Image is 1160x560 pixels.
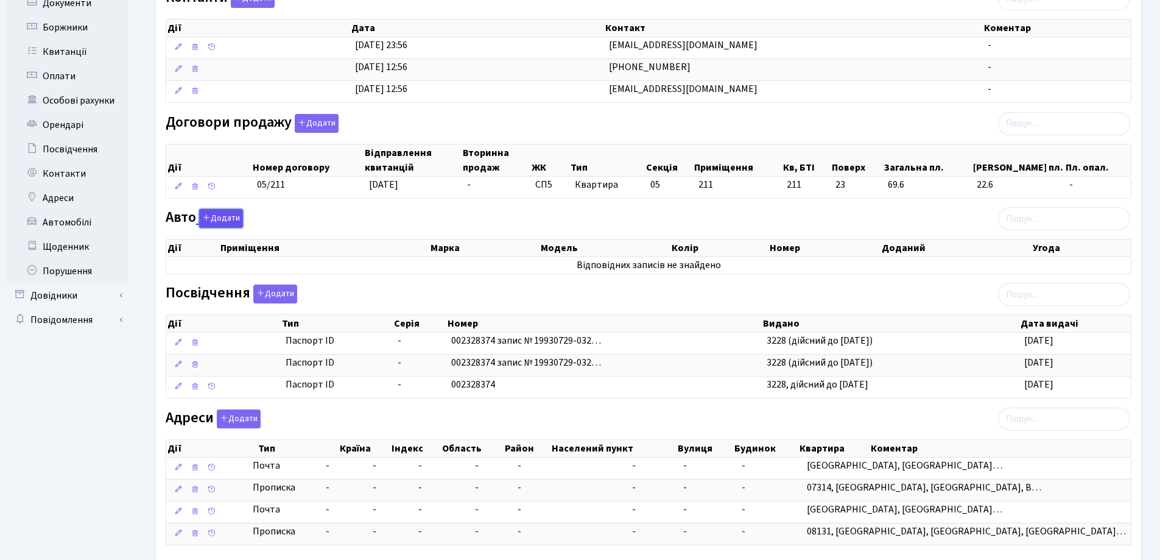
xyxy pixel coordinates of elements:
[998,207,1130,230] input: Пошук...
[6,137,128,161] a: Посвідчення
[1019,315,1131,332] th: Дата видачі
[355,60,407,74] span: [DATE] 12:56
[768,239,881,257] th: Номер
[807,525,1126,538] span: 08131, [GEOGRAPHIC_DATA], [GEOGRAPHIC_DATA], [GEOGRAPHIC_DATA]…
[1024,378,1053,391] span: [DATE]
[393,315,446,332] th: Серія
[693,144,781,176] th: Приміщення
[767,378,868,391] span: 3228, дійсний до [DATE]
[6,259,128,283] a: Порушення
[988,38,991,52] span: -
[1024,356,1053,369] span: [DATE]
[355,82,407,96] span: [DATE] 12:56
[609,60,691,74] span: [PHONE_NUMBER]
[166,209,243,228] label: Авто
[373,525,376,538] span: -
[166,409,261,428] label: Адреси
[418,481,422,494] span: -
[281,315,393,332] th: Тип
[798,440,870,457] th: Квартира
[253,285,297,303] button: Посвідчення
[326,503,363,517] span: -
[350,19,605,37] th: Дата
[1024,334,1053,347] span: [DATE]
[429,239,540,257] th: Марка
[632,459,636,472] span: -
[518,481,521,494] span: -
[683,525,687,538] span: -
[166,19,350,37] th: Дії
[683,503,687,516] span: -
[632,481,636,494] span: -
[286,334,388,348] span: Паспорт ID
[462,144,530,176] th: Вторинна продаж
[742,481,745,494] span: -
[286,378,388,392] span: Паспорт ID
[369,178,398,191] span: [DATE]
[253,459,280,473] span: Почта
[835,178,878,192] span: 23
[214,407,261,428] a: Додати
[398,378,401,391] span: -
[292,112,339,133] a: Додати
[250,283,297,304] a: Додати
[698,178,713,191] span: 211
[6,113,128,137] a: Орендарі
[6,235,128,259] a: Щоденник
[166,239,219,257] th: Дії
[475,525,479,538] span: -
[782,144,831,176] th: Кв, БТІ
[650,178,660,191] span: 05
[166,257,1131,274] td: Відповідних записів не знайдено
[390,440,440,457] th: Індекс
[6,88,128,113] a: Особові рахунки
[988,60,991,74] span: -
[364,144,462,176] th: Відправлення квитанцій
[418,503,422,516] span: -
[373,503,376,516] span: -
[251,144,364,176] th: Номер договору
[870,440,1131,457] th: Коментар
[518,503,521,516] span: -
[6,161,128,186] a: Контакти
[475,503,479,516] span: -
[609,38,758,52] span: [EMAIL_ADDRESS][DOMAIN_NAME]
[253,525,295,539] span: Прописка
[742,525,745,538] span: -
[6,15,128,40] a: Боржники
[550,440,677,457] th: Населений пункт
[535,178,565,192] span: СП5
[286,356,388,370] span: Паспорт ID
[418,459,422,472] span: -
[530,144,570,176] th: ЖК
[683,481,687,494] span: -
[888,178,968,192] span: 69.6
[575,178,641,192] span: Квартира
[762,315,1019,332] th: Видано
[373,481,376,494] span: -
[451,334,601,347] span: 002328374 запис № 19930729-032…
[199,209,243,228] button: Авто
[742,459,745,472] span: -
[569,144,644,176] th: Тип
[326,481,363,495] span: -
[253,503,280,517] span: Почта
[1064,144,1131,176] th: Пл. опал.
[219,239,430,257] th: Приміщення
[807,481,1041,494] span: 07314, [GEOGRAPHIC_DATA], [GEOGRAPHIC_DATA], В…
[217,409,261,428] button: Адреси
[253,481,295,495] span: Прописка
[998,408,1130,431] input: Пошук...
[733,440,798,457] th: Будинок
[983,19,1131,37] th: Коментар
[645,144,694,176] th: Секція
[326,525,363,539] span: -
[339,440,390,457] th: Країна
[467,178,471,191] span: -
[1069,178,1126,192] span: -
[6,186,128,210] a: Адреси
[767,356,873,369] span: 3228 (дійсний до [DATE])
[540,239,670,257] th: Модель
[475,481,479,494] span: -
[609,82,758,96] span: [EMAIL_ADDRESS][DOMAIN_NAME]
